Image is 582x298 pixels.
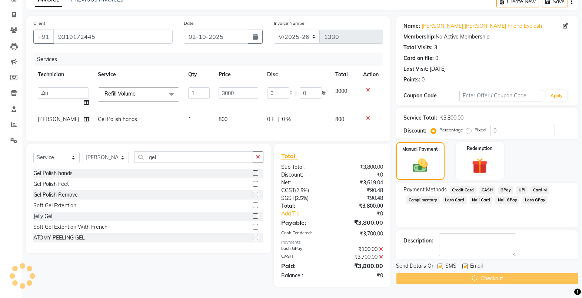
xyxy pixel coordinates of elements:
[403,114,437,122] div: Service Total:
[332,245,389,253] div: ₹100.00
[276,171,332,179] div: Discount:
[267,115,275,123] span: 0 F
[184,20,194,27] label: Date
[422,76,425,84] div: 0
[33,212,52,220] div: Jelly Gel
[470,196,493,204] span: Nail Card
[403,22,420,30] div: Name:
[403,44,433,51] div: Total Visits:
[445,262,456,271] span: SMS
[276,179,332,187] div: Net:
[434,44,437,51] div: 3
[184,66,214,83] th: Qty
[467,156,492,175] img: _gift.svg
[335,88,347,94] span: 3000
[136,90,139,97] a: x
[33,234,85,242] div: ATOMY PEELING GEL
[276,261,332,270] div: Paid:
[281,195,295,201] span: SGST
[276,202,332,210] div: Total:
[93,66,184,83] th: Service
[498,186,513,194] span: GPay
[33,30,54,44] button: +91
[470,262,483,271] span: Email
[403,76,420,84] div: Points:
[396,262,435,271] span: Send Details On
[403,65,428,73] div: Last Visit:
[408,157,432,174] img: _cash.svg
[546,90,567,101] button: Apply
[281,239,383,245] div: Payments
[342,210,389,218] div: ₹0
[33,20,45,27] label: Client
[38,116,79,123] span: [PERSON_NAME]
[277,115,279,123] span: |
[274,20,306,27] label: Invoice Number
[33,170,73,177] div: Gel Polish hands
[332,272,389,279] div: ₹0
[33,191,78,199] div: Gel Polish Remove
[332,171,389,179] div: ₹0
[495,196,519,204] span: Nail GPay
[331,66,359,83] th: Total
[289,90,292,97] span: F
[403,92,459,100] div: Coupon Code
[98,116,137,123] span: Gel Polish hands
[276,272,332,279] div: Balance :
[276,194,332,202] div: ( )
[430,65,446,73] div: [DATE]
[459,90,543,101] input: Enter Offer / Coupon Code
[403,237,433,245] div: Description:
[188,116,191,123] span: 1
[53,30,173,44] input: Search by Name/Mobile/Email/Code
[440,114,463,122] div: ₹3,800.00
[403,127,426,135] div: Discount:
[332,194,389,202] div: ₹90.48
[467,145,492,152] label: Redemption
[403,54,434,62] div: Card on file:
[332,187,389,194] div: ₹90.48
[439,127,463,133] label: Percentage
[335,116,344,123] span: 800
[295,90,297,97] span: |
[281,152,298,160] span: Total
[332,218,389,227] div: ₹3,800.00
[516,186,528,194] span: UPI
[276,230,332,238] div: Cash Tendered:
[332,202,389,210] div: ₹3,800.00
[332,230,389,238] div: ₹3,700.00
[219,116,227,123] span: 800
[403,33,571,41] div: No Active Membership
[214,66,263,83] th: Price
[282,115,291,123] span: 0 %
[134,151,253,163] input: Search or Scan
[276,163,332,171] div: Sub Total:
[450,186,476,194] span: Credit Card
[34,53,389,66] div: Services
[475,127,486,133] label: Fixed
[33,66,93,83] th: Technician
[33,202,76,210] div: Soft Gel Extention
[531,186,549,194] span: Card M
[522,196,548,204] span: Lash GPay
[479,186,495,194] span: CASH
[406,196,440,204] span: Complimentary
[276,245,332,253] div: Lash GPay
[296,187,307,193] span: 2.5%
[322,90,326,97] span: %
[276,218,332,227] div: Payable:
[359,66,383,83] th: Action
[332,261,389,270] div: ₹3,800.00
[443,196,467,204] span: Lash Card
[296,195,307,201] span: 2.5%
[276,210,342,218] a: Add Tip
[332,163,389,171] div: ₹3,800.00
[332,253,389,261] div: ₹3,700.00
[403,33,436,41] div: Membership:
[276,253,332,261] div: CASH
[281,187,295,194] span: CGST
[33,223,107,231] div: Soft Gel Extention With French
[402,146,438,153] label: Manual Payment
[332,179,389,187] div: ₹3,619.04
[33,180,69,188] div: Gel Polish Feet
